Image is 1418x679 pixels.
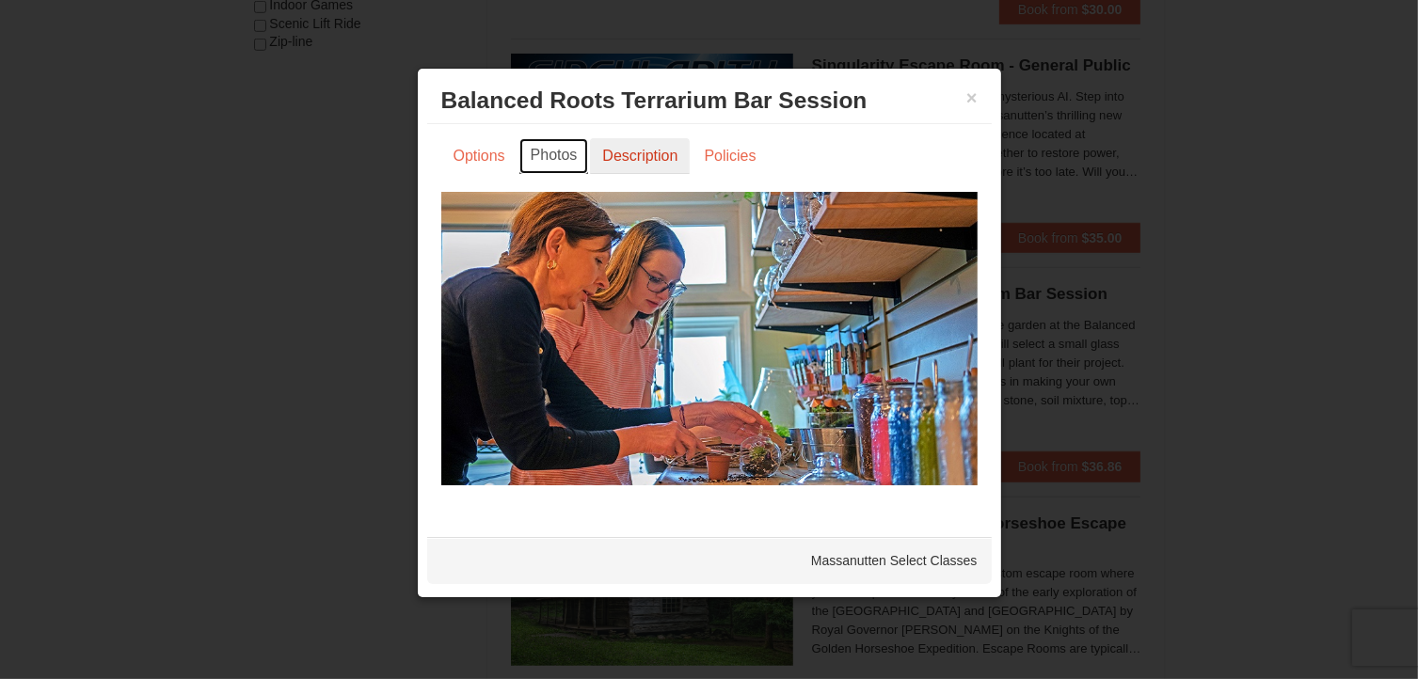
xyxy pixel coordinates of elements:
div: Massanutten Select Classes [427,537,992,584]
button: × [966,88,978,107]
a: Description [590,138,690,174]
img: 18871151-30-393e4332.jpg [441,192,978,485]
a: Options [441,138,518,174]
a: Policies [692,138,768,174]
h3: Balanced Roots Terrarium Bar Session [441,87,978,115]
a: Photos [519,138,589,174]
